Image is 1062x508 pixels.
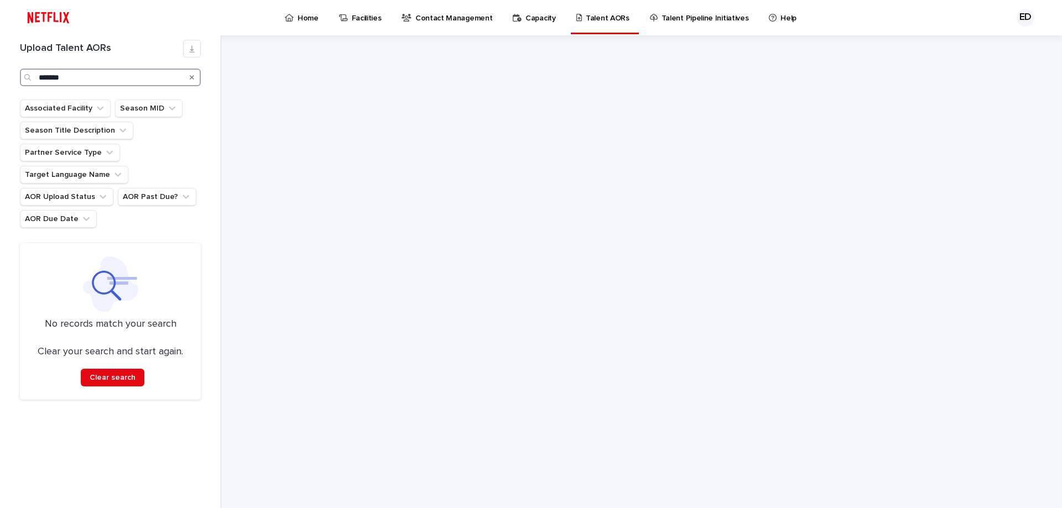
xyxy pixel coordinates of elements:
[38,346,183,358] p: Clear your search and start again.
[118,188,196,206] button: AOR Past Due?
[20,210,97,228] button: AOR Due Date
[22,7,75,29] img: ifQbXi3ZQGMSEF7WDB7W
[90,374,136,381] span: Clear search
[20,43,183,55] h1: Upload Talent AORs
[20,166,128,184] button: Target Language Name
[81,369,144,386] button: Clear search
[20,144,120,161] button: Partner Service Type
[20,122,133,139] button: Season Title Description
[115,99,183,117] button: Season MID
[20,99,111,117] button: Associated Facility
[20,188,113,206] button: AOR Upload Status
[33,318,188,331] p: No records match your search
[20,69,201,86] input: Search
[1017,9,1034,27] div: ED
